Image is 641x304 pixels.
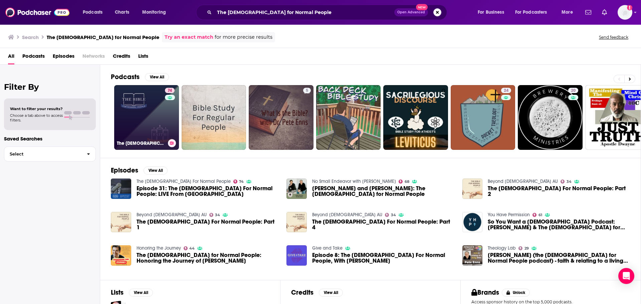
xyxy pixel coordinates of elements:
button: Show profile menu [618,5,632,20]
button: Send feedback [597,34,630,40]
a: Beyond Church AU [488,179,558,184]
span: [PERSON_NAME] (the [DEMOGRAPHIC_DATA] for Normal People podcast) - faith & relating to a living [... [488,252,630,264]
a: Lists [138,51,148,64]
a: Beyond Church AU [312,212,382,218]
span: 5 [306,87,308,94]
a: PodcastsView All [111,73,169,81]
a: The Bible For Normal People [137,179,231,184]
span: Select [4,152,81,156]
span: 24 [504,87,508,94]
h2: Podcasts [111,73,140,81]
a: Give and Take [312,245,343,251]
button: open menu [138,7,175,18]
button: View All [145,73,169,81]
img: Pete Enns and Jared Byas: The Bible for Normal People [286,179,307,199]
span: More [562,8,573,17]
a: Show notifications dropdown [599,7,610,18]
button: Select [4,146,96,162]
a: Episode 8: The Bible For Normal People, With Pete Enns [312,252,454,264]
img: The Bible For Normal People: Part 2 [462,179,483,199]
span: 34 [391,214,396,217]
button: Unlock [502,289,530,297]
a: The Bible For Normal People: Part 4 [312,219,454,230]
button: open menu [473,7,512,18]
a: Episode 31: The Bible For Normal People: LIVE From Penn State University [111,179,131,199]
button: View All [144,167,168,175]
button: Open AdvancedNew [394,8,428,16]
a: Show notifications dropdown [583,7,594,18]
a: 61 [532,213,542,217]
span: 20 [571,87,576,94]
a: Episode 31: The Bible For Normal People: LIVE From Penn State University [137,186,279,197]
h3: Search [22,34,39,40]
span: The [DEMOGRAPHIC_DATA] For Normal People: Part 4 [312,219,454,230]
button: open menu [557,7,581,18]
h3: The [DEMOGRAPHIC_DATA] For Normal People [117,140,165,146]
img: So You Want a Bible Podcast: Jared Byas & The Bible for Normal People (#91) [462,212,483,232]
a: Try an exact match [165,33,213,41]
svg: Add a profile image [627,5,632,10]
h2: Credits [291,288,313,297]
span: For Podcasters [515,8,547,17]
div: Search podcasts, credits, & more... [202,5,453,20]
img: Podchaser - Follow, Share and Rate Podcasts [5,6,69,19]
div: Open Intercom Messenger [618,268,634,284]
a: ListsView All [111,288,153,297]
span: 61 [539,214,542,217]
span: for more precise results [215,33,272,41]
h2: Lists [111,288,124,297]
img: User Profile [618,5,632,20]
img: Pete Enns (the Bible for Normal People podcast) - faith & relating to a living Bible [462,245,483,266]
span: Charts [115,8,129,17]
span: Episode 31: The [DEMOGRAPHIC_DATA] For Normal People: LIVE From [GEOGRAPHIC_DATA] [137,186,279,197]
h2: Episodes [111,166,138,175]
a: Charts [111,7,133,18]
a: The Bible For Normal People: Part 2 [488,186,630,197]
a: 20 [518,85,583,150]
span: Monitoring [142,8,166,17]
a: Credits [113,51,130,64]
span: Choose a tab above to access filters. [10,113,63,122]
span: [PERSON_NAME] and [PERSON_NAME]: The [DEMOGRAPHIC_DATA] for Normal People [312,186,454,197]
a: Honoring the Journey [137,245,181,251]
img: Episode 8: The Bible For Normal People, With Pete Enns [286,245,307,266]
span: All [8,51,14,64]
span: Episode 8: The [DEMOGRAPHIC_DATA] For Normal People, With [PERSON_NAME] [312,252,454,264]
div: 0 [442,88,445,147]
span: Open Advanced [397,11,425,14]
span: 74 [239,180,244,183]
a: 74 [165,88,175,93]
button: View All [129,289,153,297]
a: Episodes [53,51,74,64]
a: Podcasts [22,51,45,64]
h2: Filter By [4,82,96,92]
span: The [DEMOGRAPHIC_DATA] for Normal People: Honoring the Journey of [PERSON_NAME] [137,252,279,264]
button: open menu [78,7,111,18]
a: CreditsView All [291,288,343,297]
img: The Bible for Normal People: Honoring the Journey of Jared Byas [111,245,131,266]
span: 29 [524,247,529,250]
a: 20 [568,88,578,93]
span: Want to filter your results? [10,106,63,111]
a: Theology Lab [488,245,516,251]
span: Logged in as RebRoz5 [618,5,632,20]
button: View All [319,289,343,297]
a: Pete Enns and Jared Byas: The Bible for Normal People [312,186,454,197]
a: 29 [518,246,529,250]
img: The Bible For Normal People: Part 4 [286,212,307,232]
a: 24 [501,88,511,93]
a: EpisodesView All [111,166,168,175]
a: Pete Enns (the Bible for Normal People podcast) - faith & relating to a living Bible [488,252,630,264]
span: 74 [168,87,172,94]
img: The Bible For Normal People: Part 1 [111,212,131,232]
